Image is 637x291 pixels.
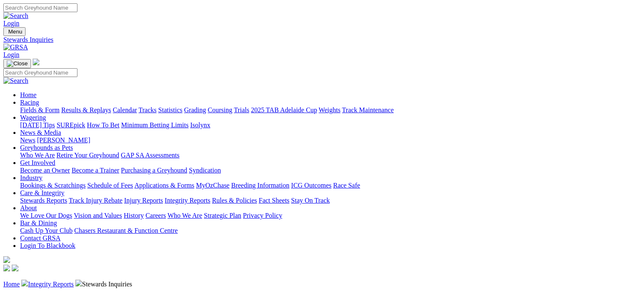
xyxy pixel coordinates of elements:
[3,51,19,58] a: Login
[124,197,163,204] a: Injury Reports
[3,59,31,68] button: Toggle navigation
[20,136,634,144] div: News & Media
[20,234,60,242] a: Contact GRSA
[3,77,28,85] img: Search
[291,182,331,189] a: ICG Outcomes
[8,28,22,35] span: Menu
[20,212,634,219] div: About
[20,182,85,189] a: Bookings & Scratchings
[3,3,77,12] input: Search
[20,121,55,129] a: [DATE] Tips
[20,174,42,181] a: Industry
[37,136,90,144] a: [PERSON_NAME]
[57,152,119,159] a: Retire Your Greyhound
[124,212,144,219] a: History
[20,114,46,121] a: Wagering
[20,144,73,151] a: Greyhounds as Pets
[243,212,282,219] a: Privacy Policy
[121,152,180,159] a: GAP SA Assessments
[69,197,122,204] a: Track Injury Rebate
[12,265,18,271] img: twitter.svg
[20,242,75,249] a: Login To Blackbook
[20,152,634,159] div: Greyhounds as Pets
[87,121,120,129] a: How To Bet
[3,12,28,20] img: Search
[75,280,82,286] img: chevron-right.svg
[20,212,72,219] a: We Love Our Dogs
[20,106,59,113] a: Fields & Form
[20,159,55,166] a: Get Involved
[20,197,67,204] a: Stewards Reports
[74,227,178,234] a: Chasers Restaurant & Function Centre
[3,27,26,36] button: Toggle navigation
[165,197,210,204] a: Integrity Reports
[3,68,77,77] input: Search
[3,280,634,288] p: Stewards Inquiries
[145,212,166,219] a: Careers
[87,182,133,189] a: Schedule of Fees
[7,60,28,67] img: Close
[212,197,257,204] a: Rules & Policies
[121,167,187,174] a: Purchasing a Greyhound
[196,182,230,189] a: MyOzChase
[190,121,210,129] a: Isolynx
[139,106,157,113] a: Tracks
[259,197,289,204] a: Fact Sheets
[234,106,249,113] a: Trials
[20,121,634,129] div: Wagering
[3,44,28,51] img: GRSA
[20,219,57,227] a: Bar & Dining
[291,197,330,204] a: Stay On Track
[158,106,183,113] a: Statistics
[20,227,72,234] a: Cash Up Your Club
[20,197,634,204] div: Care & Integrity
[333,182,360,189] a: Race Safe
[189,167,221,174] a: Syndication
[204,212,241,219] a: Strategic Plan
[20,204,37,211] a: About
[20,129,61,136] a: News & Media
[33,59,39,65] img: logo-grsa-white.png
[121,121,188,129] a: Minimum Betting Limits
[61,106,111,113] a: Results & Replays
[20,167,70,174] a: Become an Owner
[21,280,28,286] img: chevron-right.svg
[74,212,122,219] a: Vision and Values
[20,182,634,189] div: Industry
[20,106,634,114] div: Racing
[20,91,36,98] a: Home
[20,152,55,159] a: Who We Are
[134,182,194,189] a: Applications & Forms
[231,182,289,189] a: Breeding Information
[28,281,74,288] a: Integrity Reports
[3,256,10,263] img: logo-grsa-white.png
[113,106,137,113] a: Calendar
[20,136,35,144] a: News
[342,106,394,113] a: Track Maintenance
[20,167,634,174] div: Get Involved
[319,106,340,113] a: Weights
[168,212,202,219] a: Who We Are
[20,227,634,234] div: Bar & Dining
[3,20,19,27] a: Login
[251,106,317,113] a: 2025 TAB Adelaide Cup
[57,121,85,129] a: SUREpick
[3,281,20,288] a: Home
[20,99,39,106] a: Racing
[72,167,119,174] a: Become a Trainer
[20,189,64,196] a: Care & Integrity
[3,36,634,44] a: Stewards Inquiries
[184,106,206,113] a: Grading
[208,106,232,113] a: Coursing
[3,265,10,271] img: facebook.svg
